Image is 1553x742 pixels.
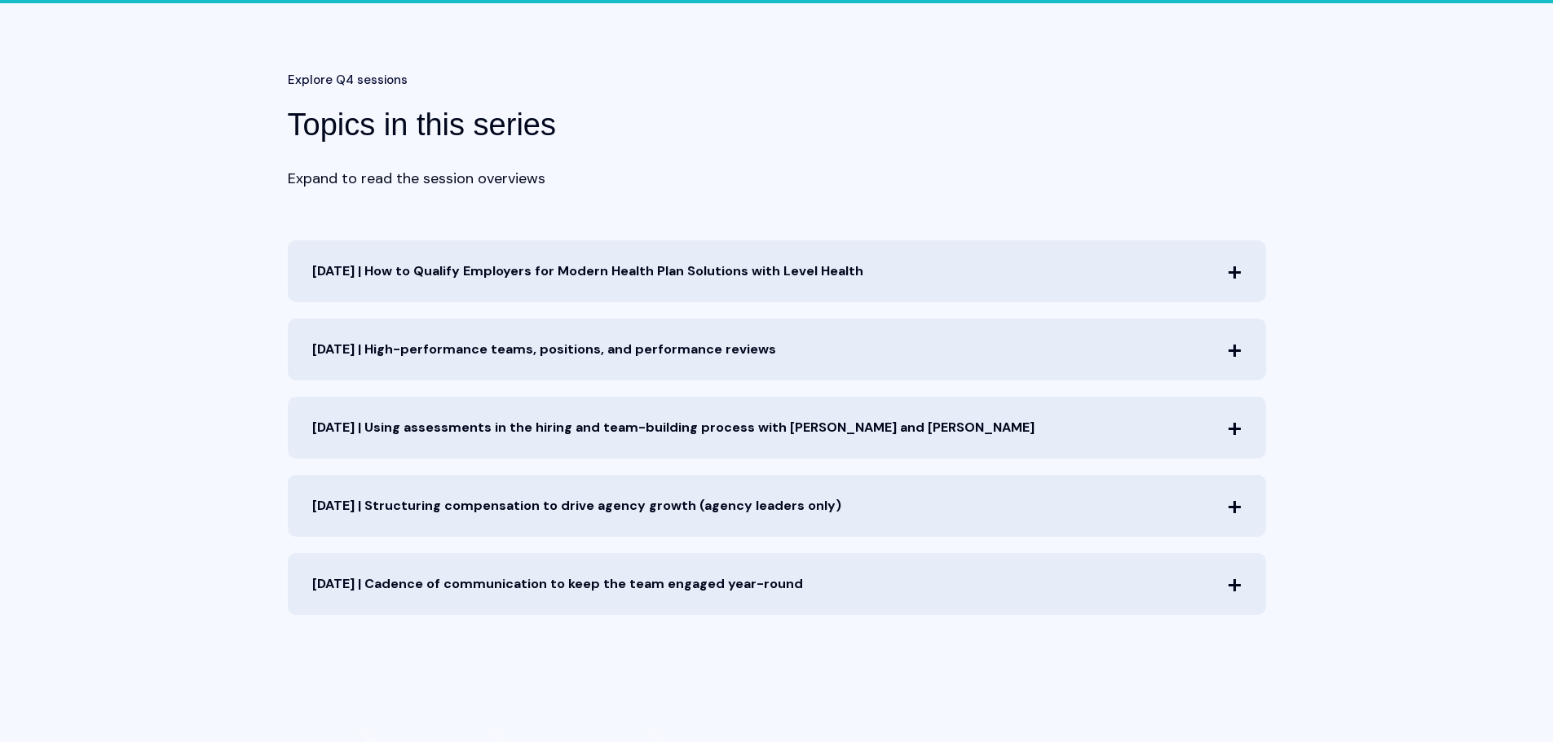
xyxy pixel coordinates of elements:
[288,104,834,145] h2: Topics in this series
[288,318,1266,380] span: [DATE] | High-performance teams, positions, and performance reviews
[288,397,1266,459] span: [DATE] | Using assessments in the hiring and team-building process with [PERSON_NAME] and [PERSON...
[288,240,1266,302] span: [DATE] | How to Qualify Employers for Modern Health Plan Solutions with Level Health
[288,68,408,92] span: Explore Q4 sessions
[288,553,1266,615] span: [DATE] | Cadence of communication to keep the team engaged year-round
[288,475,1266,537] span: [DATE] | Structuring compensation to drive agency growth (agency leaders only)
[288,165,545,191] span: Expand to read the session overviews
